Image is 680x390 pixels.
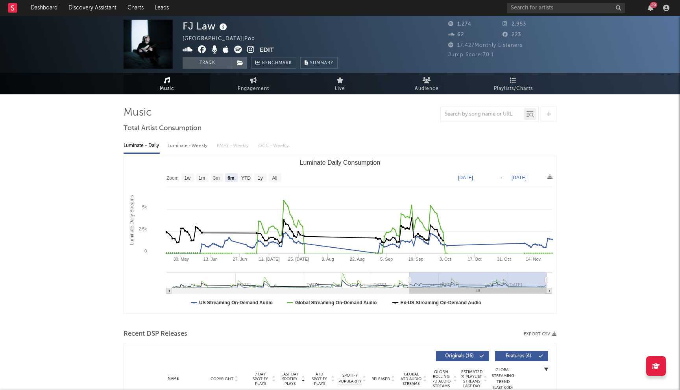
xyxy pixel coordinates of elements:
[233,257,247,261] text: 27. Jun
[168,139,209,153] div: Luminate - Weekly
[494,84,533,94] span: Playlists/Charts
[448,32,464,37] span: 62
[322,257,334,261] text: 8. Aug
[144,248,147,253] text: 0
[335,84,345,94] span: Live
[160,84,174,94] span: Music
[251,57,296,69] a: Benchmark
[203,257,218,261] text: 13. Jun
[279,372,300,386] span: Last Day Spotify Plays
[199,300,273,305] text: US Streaming On-Demand Audio
[300,57,338,69] button: Summary
[458,175,473,180] text: [DATE]
[440,257,451,261] text: 3. Oct
[262,59,292,68] span: Benchmark
[507,3,625,13] input: Search for artists
[258,175,263,181] text: 1y
[272,175,277,181] text: All
[260,46,274,55] button: Edit
[495,351,548,361] button: Features(4)
[183,57,232,69] button: Track
[129,195,135,245] text: Luminate Daily Streams
[338,373,362,384] span: Spotify Popularity
[470,73,556,94] a: Playlists/Charts
[400,372,422,386] span: Global ATD Audio Streams
[297,73,383,94] a: Live
[199,175,205,181] text: 1m
[503,32,521,37] span: 223
[524,332,556,337] button: Export CSV
[124,73,210,94] a: Music
[436,351,489,361] button: Originals(16)
[185,175,191,181] text: 1w
[415,84,439,94] span: Audience
[503,22,526,27] span: 2,953
[401,300,482,305] text: Ex-US Streaming On-Demand Audio
[166,175,179,181] text: Zoom
[148,376,199,382] div: Name
[448,52,494,57] span: Jump Score: 70.1
[461,370,482,388] span: Estimated % Playlist Streams Last Day
[259,257,279,261] text: 11. [DATE]
[295,300,377,305] text: Global Streaming On-Demand Audio
[211,377,233,381] span: Copyright
[431,370,452,388] span: Global Rolling 7D Audio Streams
[124,156,556,313] svg: Luminate Daily Consumption
[227,175,234,181] text: 6m
[300,159,381,166] text: Luminate Daily Consumption
[174,257,189,261] text: 30. May
[498,175,503,180] text: →
[500,354,536,359] span: Features ( 4 )
[448,43,523,48] span: 17,427 Monthly Listeners
[288,257,309,261] text: 25. [DATE]
[139,226,147,231] text: 2.5k
[441,111,524,118] input: Search by song name or URL
[210,73,297,94] a: Engagement
[310,61,333,65] span: Summary
[650,2,657,8] div: 29
[124,139,160,153] div: Luminate - Daily
[250,372,271,386] span: 7 Day Spotify Plays
[441,354,477,359] span: Originals ( 16 )
[408,257,423,261] text: 19. Sep
[142,204,147,209] text: 5k
[309,372,330,386] span: ATD Spotify Plays
[468,257,481,261] text: 17. Oct
[183,34,264,44] div: [GEOGRAPHIC_DATA] | Pop
[124,329,187,339] span: Recent DSP Releases
[183,20,229,33] div: FJ Law
[380,257,393,261] text: 5. Sep
[383,73,470,94] a: Audience
[448,22,471,27] span: 1,274
[350,257,364,261] text: 22. Aug
[241,175,251,181] text: YTD
[213,175,220,181] text: 3m
[124,124,201,133] span: Total Artist Consumption
[648,5,653,11] button: 29
[526,257,541,261] text: 14. Nov
[512,175,527,180] text: [DATE]
[238,84,269,94] span: Engagement
[497,257,511,261] text: 31. Oct
[371,377,390,381] span: Released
